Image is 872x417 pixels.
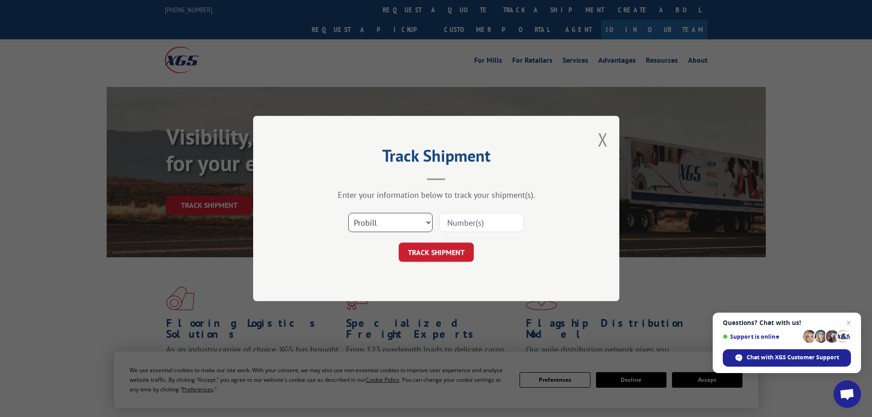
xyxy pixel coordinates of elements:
[299,149,574,167] h2: Track Shipment
[834,380,861,408] div: Open chat
[747,353,839,362] span: Chat with XGS Customer Support
[439,213,524,232] input: Number(s)
[723,349,851,367] div: Chat with XGS Customer Support
[723,333,800,340] span: Support is online
[299,190,574,200] div: Enter your information below to track your shipment(s).
[723,319,851,326] span: Questions? Chat with us!
[843,317,854,328] span: Close chat
[598,127,608,152] button: Close modal
[399,243,474,262] button: TRACK SHIPMENT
